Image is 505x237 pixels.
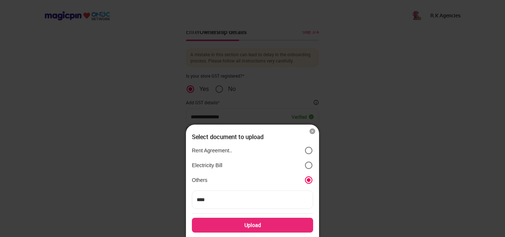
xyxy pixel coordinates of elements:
img: cross_icon.7ade555c.svg [309,128,316,135]
p: Electricity Bill [192,162,222,169]
p: Rent Agreement.. [192,147,232,154]
div: position [192,143,313,187]
div: Select document to upload [192,133,313,140]
p: Others [192,177,207,183]
div: Upload [192,218,313,233]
